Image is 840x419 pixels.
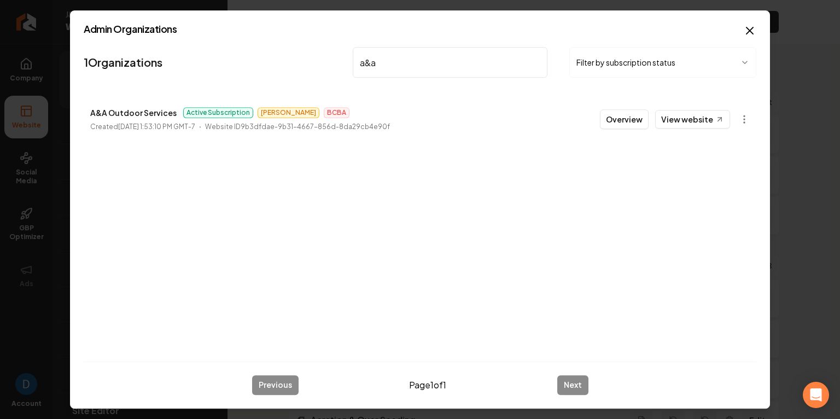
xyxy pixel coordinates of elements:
h2: Admin Organizations [84,24,756,34]
p: A&A Outdoor Services [90,106,177,119]
input: Search by name or ID [353,47,547,78]
a: 1Organizations [84,55,162,70]
span: Active Subscription [183,107,253,118]
a: View website [655,110,730,129]
button: Overview [600,109,649,129]
p: Website ID 9b3dfdae-9b31-4667-856d-8da29cb4e90f [205,121,390,132]
p: Created [90,121,195,132]
span: Page 1 of 1 [409,379,446,392]
span: [PERSON_NAME] [258,107,319,118]
span: BCBA [324,107,349,118]
time: [DATE] 1:53:10 PM GMT-7 [118,123,195,131]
